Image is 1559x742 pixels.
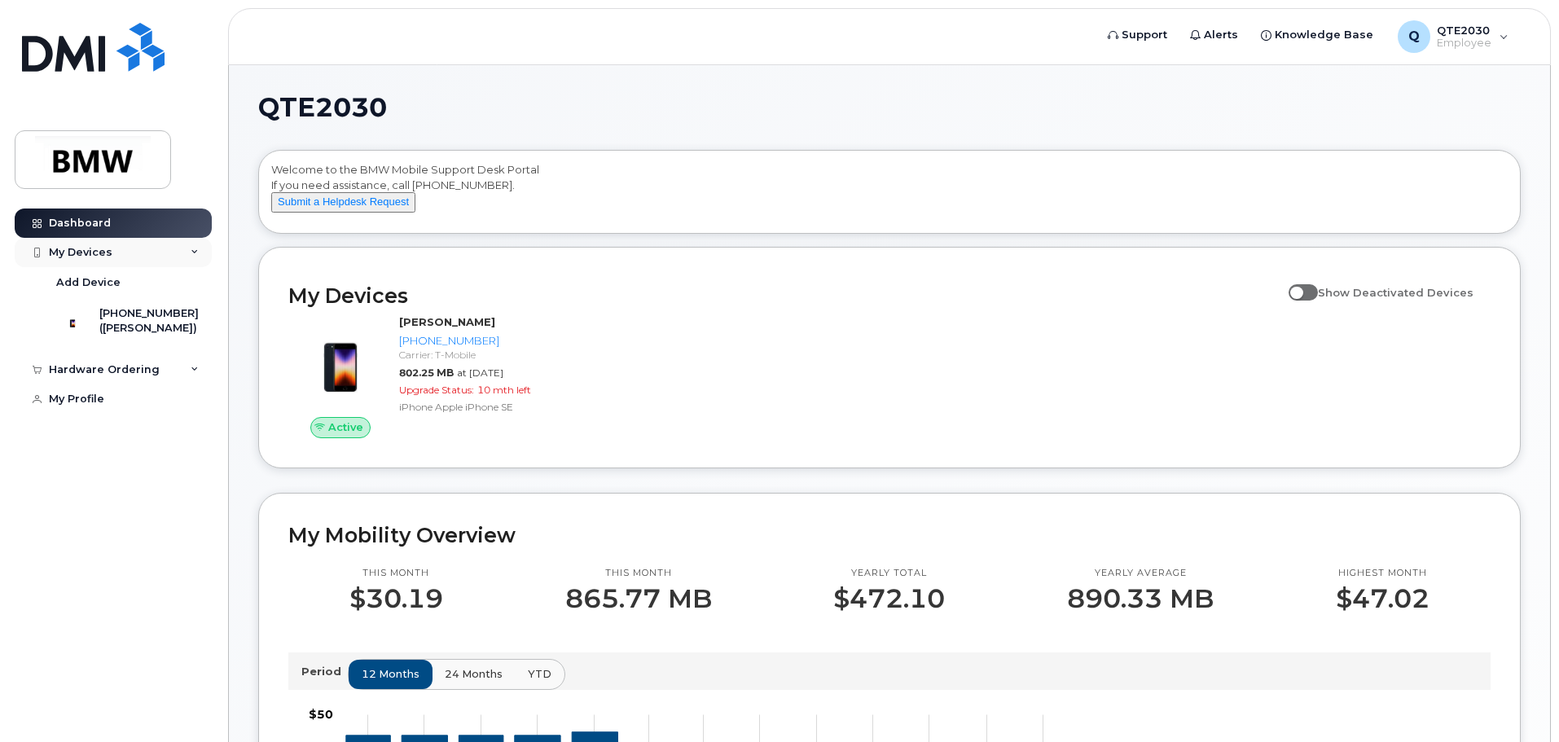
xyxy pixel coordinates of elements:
[399,367,454,379] span: 802.25 MB
[1488,671,1547,730] iframe: Messenger Launcher
[565,584,712,613] p: 865.77 MB
[457,367,503,379] span: at [DATE]
[399,333,568,349] div: [PHONE_NUMBER]
[301,323,380,401] img: image20231002-3703462-10zne2t.jpeg
[399,384,474,396] span: Upgrade Status:
[833,567,945,580] p: Yearly total
[1067,584,1214,613] p: 890.33 MB
[349,584,443,613] p: $30.19
[445,666,503,682] span: 24 months
[1336,567,1429,580] p: Highest month
[271,162,1508,227] div: Welcome to the BMW Mobile Support Desk Portal If you need assistance, call [PHONE_NUMBER].
[349,567,443,580] p: This month
[1067,567,1214,580] p: Yearly average
[399,400,568,414] div: iPhone Apple iPhone SE
[309,707,333,722] tspan: $50
[328,419,363,435] span: Active
[288,314,574,438] a: Active[PERSON_NAME][PHONE_NUMBER]Carrier: T-Mobile802.25 MBat [DATE]Upgrade Status:10 mth leftiPh...
[258,95,387,120] span: QTE2030
[1289,277,1302,290] input: Show Deactivated Devices
[528,666,551,682] span: YTD
[271,192,415,213] button: Submit a Helpdesk Request
[399,348,568,362] div: Carrier: T-Mobile
[288,523,1491,547] h2: My Mobility Overview
[301,664,348,679] p: Period
[477,384,531,396] span: 10 mth left
[271,195,415,208] a: Submit a Helpdesk Request
[1318,286,1473,299] span: Show Deactivated Devices
[833,584,945,613] p: $472.10
[288,283,1280,308] h2: My Devices
[1336,584,1429,613] p: $47.02
[399,315,495,328] strong: [PERSON_NAME]
[565,567,712,580] p: This month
